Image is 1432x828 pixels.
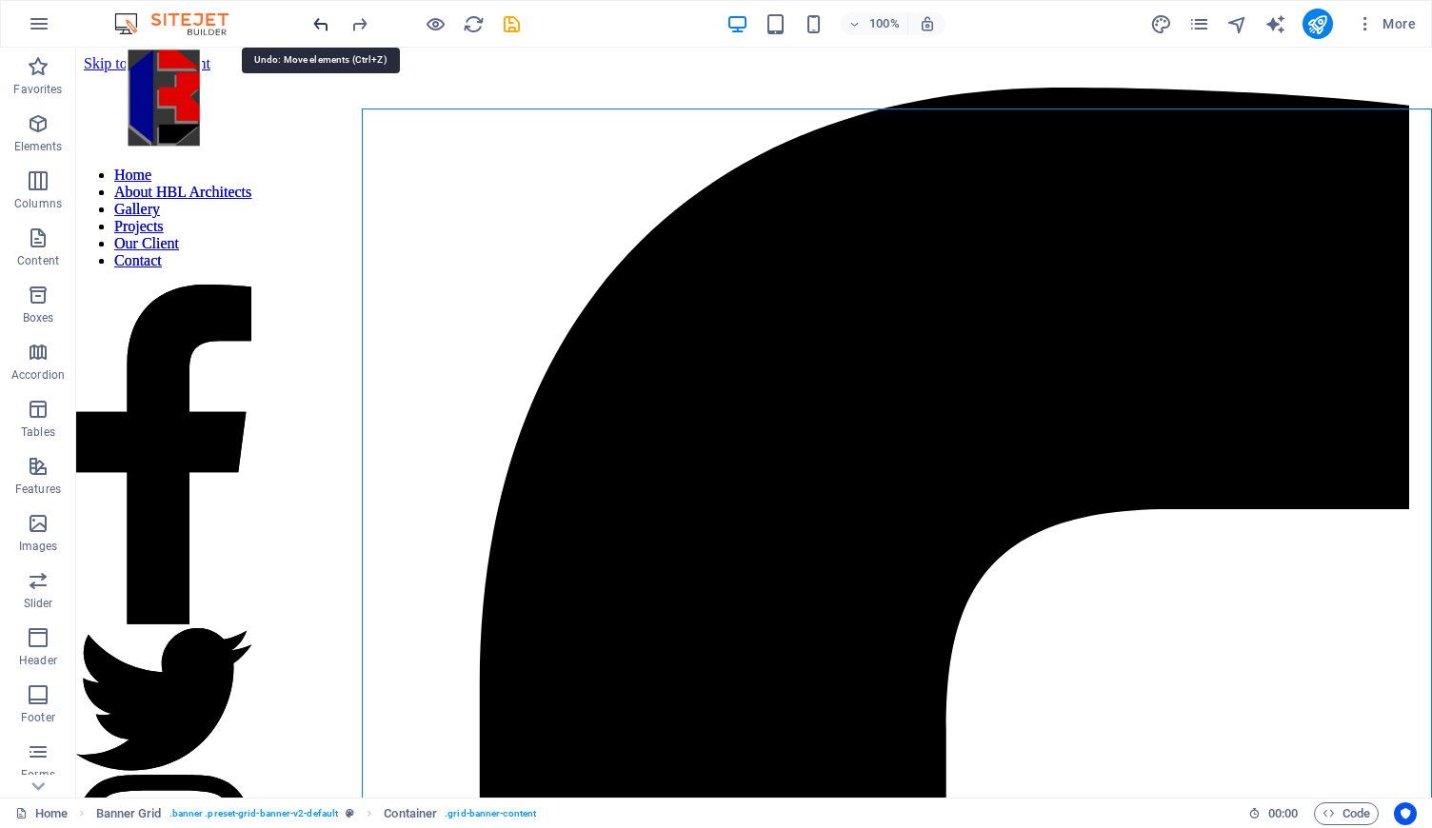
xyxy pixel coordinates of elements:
[1264,12,1287,35] button: text_generator
[15,802,68,825] a: Click to cancel selection. Double-click to open Pages
[1268,802,1298,825] span: 00 00
[96,802,162,825] span: Click to select. Double-click to edit
[15,482,61,497] p: Features
[501,13,523,35] i: Save (Ctrl+S)
[1264,13,1286,35] i: AI Writer
[109,12,252,35] img: Editor Logo
[1226,13,1248,35] i: Navigator
[21,767,55,782] p: Forms
[309,12,332,35] button: undo
[1226,12,1249,35] button: navigator
[1356,14,1416,33] span: More
[462,12,485,35] button: reload
[23,310,54,325] p: Boxes
[96,802,537,825] nav: breadcrumb
[21,710,55,725] p: Footer
[24,596,53,611] p: Slider
[463,13,485,35] i: Reload page
[348,12,370,35] button: redo
[1394,802,1417,825] button: Usercentrics
[1150,13,1172,35] i: Design (Ctrl+Alt+Y)
[1188,12,1211,35] button: pages
[869,12,900,35] h6: 100%
[19,653,57,668] p: Header
[841,12,908,35] button: 100%
[1188,13,1210,35] i: Pages (Ctrl+Alt+S)
[1282,806,1284,820] span: :
[11,367,65,383] p: Accordion
[13,82,62,97] p: Favorites
[1150,12,1173,35] button: design
[17,253,59,268] p: Content
[500,12,523,35] button: save
[348,13,370,35] i: Redo: Move elements (Ctrl+Y, ⌘+Y)
[14,139,63,154] p: Elements
[21,424,55,440] p: Tables
[1323,802,1370,825] span: Code
[1248,802,1299,825] h6: Session time
[445,802,536,825] span: . grid-banner-content
[919,15,936,32] i: On resize automatically adjust zoom level to fit chosen device.
[169,802,339,825] span: . banner .preset-grid-banner-v2-default
[1348,9,1423,39] button: More
[14,196,62,211] p: Columns
[1306,13,1328,35] i: Publish
[346,808,354,818] i: This element is a customizable preset
[1314,802,1379,825] button: Code
[384,802,437,825] span: Click to select. Double-click to edit
[1303,9,1333,39] button: publish
[19,539,58,554] p: Images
